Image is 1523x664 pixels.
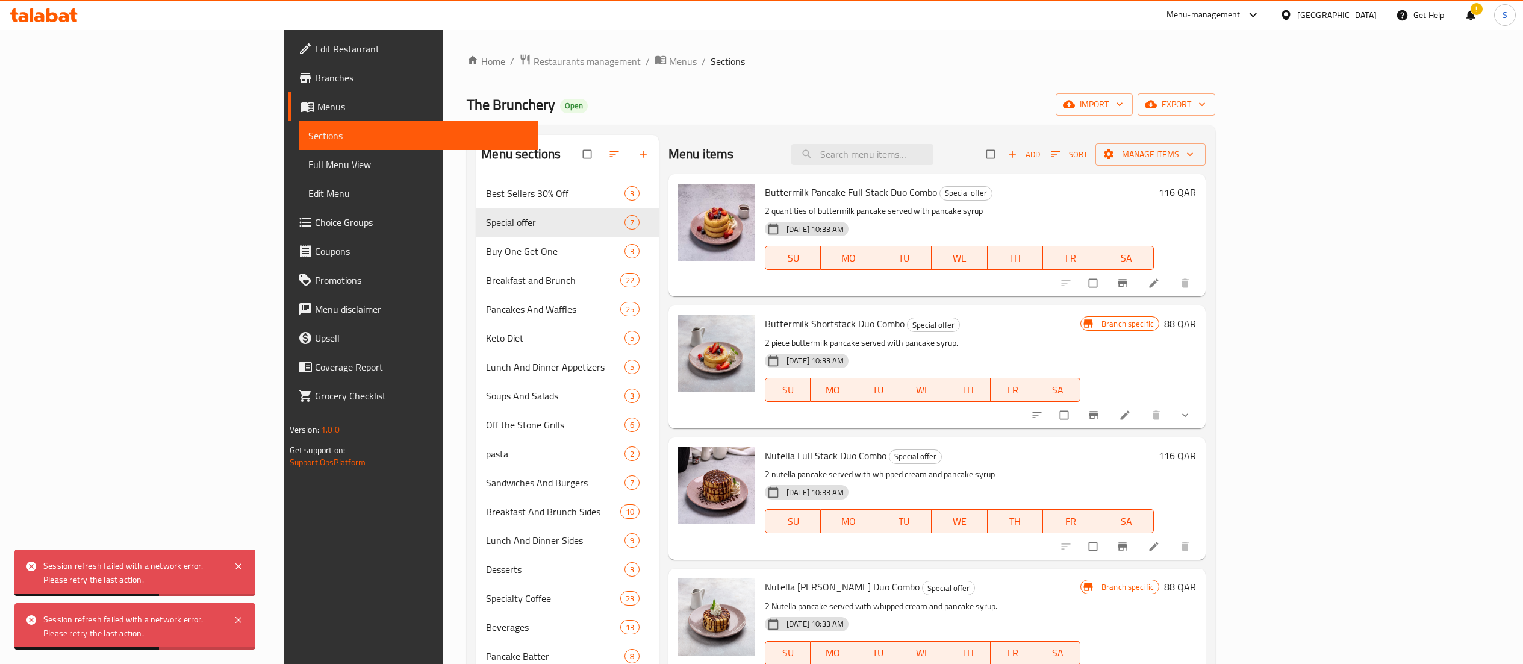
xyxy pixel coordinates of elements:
span: TU [860,644,895,662]
button: FR [1043,509,1098,533]
div: Special offer [922,581,975,595]
span: 23 [621,593,639,604]
span: S [1503,8,1507,22]
span: MO [815,381,851,399]
span: WE [936,513,982,530]
button: SU [765,378,811,402]
div: items [624,389,640,403]
div: items [624,475,640,490]
a: Sections [299,121,538,150]
a: Edit Menu [299,179,538,208]
span: 3 [625,564,639,575]
a: Menus [655,54,697,69]
li: / [646,54,650,69]
img: Nutella Short Stack Duo Combo [678,578,755,656]
div: Lunch And Dinner Sides9 [476,526,659,555]
span: Choice Groups [315,215,528,230]
button: Branch-specific-item [1109,533,1138,560]
div: Keto Diet [486,331,624,345]
div: Pancake Batter [486,649,624,663]
div: Session refresh failed with a network error. Please retry the last action. [43,613,222,640]
span: export [1147,97,1206,112]
span: Sort sections [601,141,630,168]
span: FR [1048,249,1094,267]
div: items [624,446,640,461]
span: Specialty Coffee [486,591,620,606]
p: 2 piece buttermilk pancake served with pancake syrup. [765,336,1080,351]
span: 1.0.0 [321,422,340,437]
span: Special offer [889,449,941,463]
button: delete [1172,533,1201,560]
div: Soups And Salads3 [476,381,659,410]
span: Desserts [486,562,624,577]
span: Lunch And Dinner Appetizers [486,360,624,374]
h2: Menu items [668,145,734,163]
span: WE [905,644,941,662]
span: Restaurants management [534,54,641,69]
div: items [624,562,640,577]
span: SA [1040,644,1076,662]
div: Buy One Get One3 [476,237,659,266]
div: Pancakes And Waffles25 [476,295,659,324]
span: Branch specific [1097,318,1159,330]
span: Promotions [315,273,528,287]
span: FR [995,644,1031,662]
div: Specialty Coffee23 [476,584,659,613]
a: Menus [288,92,538,121]
span: Edit Restaurant [315,42,528,56]
h6: 88 QAR [1164,578,1196,595]
button: Add [1004,145,1043,164]
div: Special offer [889,449,942,464]
span: 3 [625,246,639,257]
span: Sandwiches And Burgers [486,475,624,490]
div: Beverages13 [476,613,659,642]
div: Breakfast And Brunch Sides [486,504,620,519]
div: Special offer [486,215,624,230]
button: TU [855,378,900,402]
button: SA [1035,378,1080,402]
div: pasta2 [476,439,659,468]
p: 2 quantities of buttermilk pancake served with pancake syrup [765,204,1154,219]
button: WE [932,246,987,270]
span: Nutella Full Stack Duo Combo [765,446,886,465]
a: Edit menu item [1148,277,1162,289]
button: MO [821,509,876,533]
span: Version: [290,422,319,437]
p: 2 nutella pancake served with whipped cream and pancake syrup [765,467,1154,482]
a: Upsell [288,324,538,352]
button: TH [988,246,1043,270]
button: TH [988,509,1043,533]
span: Special offer [908,318,959,332]
div: Desserts3 [476,555,659,584]
button: FR [991,378,1036,402]
div: Special offer [939,186,992,201]
button: Add section [630,141,659,168]
div: Lunch And Dinner Sides [486,533,624,548]
div: [GEOGRAPHIC_DATA] [1297,8,1377,22]
li: / [702,54,706,69]
span: 10 [621,506,639,518]
span: Open [560,101,588,111]
span: TU [881,249,927,267]
span: MO [826,513,871,530]
span: import [1065,97,1123,112]
span: Add [1008,148,1040,161]
span: Special offer [923,581,974,595]
img: Buttermilk Pancake Full Stack Duo Combo [678,184,755,261]
div: items [620,273,640,287]
span: 2 [625,448,639,460]
div: Breakfast and Brunch [486,273,620,287]
button: SU [765,509,821,533]
span: 3 [625,188,639,199]
span: Special offer [940,186,992,200]
button: Branch-specific-item [1109,270,1138,296]
button: Sort [1048,145,1091,164]
span: SU [770,381,806,399]
img: Nutella Full Stack Duo Combo [678,447,755,524]
button: show more [1172,402,1201,428]
button: sort-choices [1024,402,1053,428]
button: TU [876,509,932,533]
div: items [624,186,640,201]
a: Edit menu item [1119,409,1133,421]
span: Menus [669,54,697,69]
